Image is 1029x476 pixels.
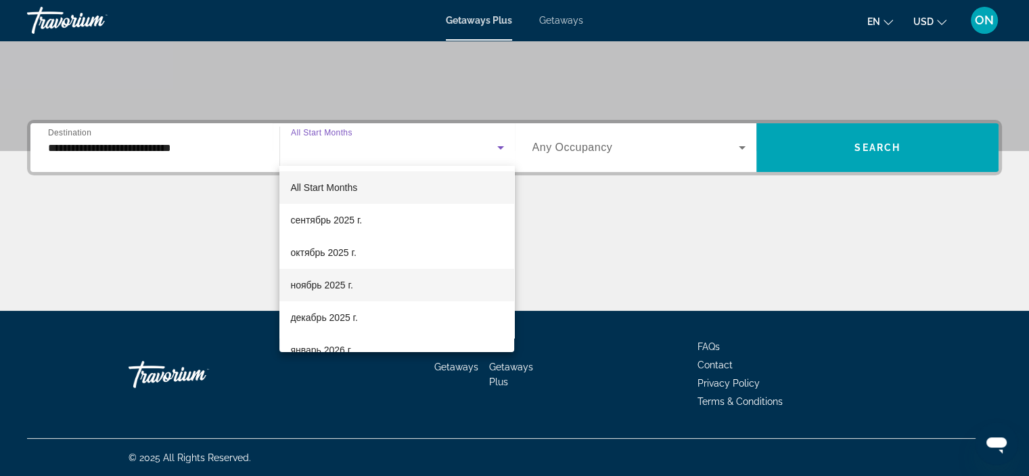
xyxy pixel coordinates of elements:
span: сентябрь 2025 г. [290,212,362,228]
span: январь 2026 г. [290,342,352,358]
iframe: Button to launch messaging window [975,422,1018,465]
span: All Start Months [290,182,357,193]
span: декабрь 2025 г. [290,309,357,326]
span: октябрь 2025 г. [290,244,356,261]
span: ноябрь 2025 г. [290,277,352,293]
